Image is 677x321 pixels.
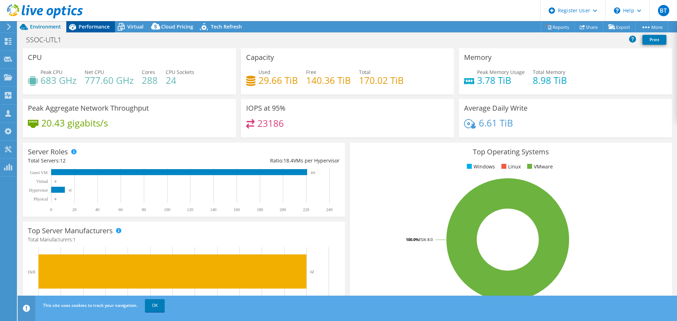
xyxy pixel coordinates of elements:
[359,69,371,75] span: Total
[28,54,42,61] h3: CPU
[658,5,669,16] span: BT
[258,69,270,75] span: Used
[127,23,144,30] span: Virtual
[283,157,293,164] span: 18.4
[603,21,636,32] a: Export
[28,104,149,112] h3: Peak Aggregate Network Throughput
[33,197,48,202] text: Physical
[211,23,242,30] span: Tech Refresh
[36,179,48,184] text: Virtual
[465,163,495,171] li: Windows
[28,236,340,243] h4: Total Manufacturers:
[79,23,110,30] span: Performance
[142,76,158,84] h4: 288
[477,76,525,84] h4: 3.78 TiB
[85,76,134,84] h4: 777.60 GHz
[30,170,48,175] text: Guest VM
[142,207,146,212] text: 80
[306,69,316,75] span: Free
[642,35,666,45] a: Print
[184,157,340,165] div: Ratio: VMs per Hypervisor
[574,21,603,32] a: Share
[29,188,48,193] text: Hypervisor
[614,7,620,14] svg: \n
[41,76,77,84] h4: 683 GHz
[635,21,668,32] a: More
[406,237,419,242] tspan: 100.0%
[533,69,565,75] span: Total Memory
[28,270,35,274] text: Dell
[145,299,165,312] a: OK
[257,119,284,127] h4: 23186
[55,197,56,201] text: 0
[161,23,193,30] span: Cloud Pricing
[257,207,263,212] text: 180
[60,157,66,164] span: 12
[310,270,314,274] text: 12
[142,69,155,75] span: Cores
[541,21,575,32] a: Reports
[164,207,170,212] text: 100
[359,76,404,84] h4: 170.02 TiB
[73,236,76,243] span: 1
[68,189,72,192] text: 12
[28,157,184,165] div: Total Servers:
[258,76,298,84] h4: 29.66 TiB
[525,163,553,171] li: VMware
[326,207,333,212] text: 240
[464,54,492,61] h3: Memory
[43,302,138,308] span: This site uses cookies to track your navigation.
[477,69,525,75] span: Peak Memory Usage
[303,207,309,212] text: 220
[28,227,113,235] h3: Top Server Manufacturers
[419,237,433,242] tspan: ESXi 8.0
[311,171,316,174] text: 221
[355,148,667,156] h3: Top Operating Systems
[95,207,99,212] text: 40
[85,69,104,75] span: Net CPU
[41,69,62,75] span: Peak CPU
[23,36,72,44] h1: SSOC-UTL1
[479,119,513,127] h4: 6.61 TiB
[72,207,77,212] text: 20
[210,207,216,212] text: 140
[55,180,56,183] text: 0
[233,207,240,212] text: 160
[500,163,521,171] li: Linux
[533,76,567,84] h4: 8.98 TiB
[50,207,52,212] text: 0
[246,104,286,112] h3: IOPS at 95%
[166,69,194,75] span: CPU Sockets
[166,76,194,84] h4: 24
[280,207,286,212] text: 200
[464,104,527,112] h3: Average Daily Write
[30,23,61,30] span: Environment
[28,148,68,156] h3: Server Roles
[187,207,193,212] text: 120
[118,207,123,212] text: 60
[41,119,108,127] h4: 20.43 gigabits/s
[246,54,274,61] h3: Capacity
[306,76,351,84] h4: 140.36 TiB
